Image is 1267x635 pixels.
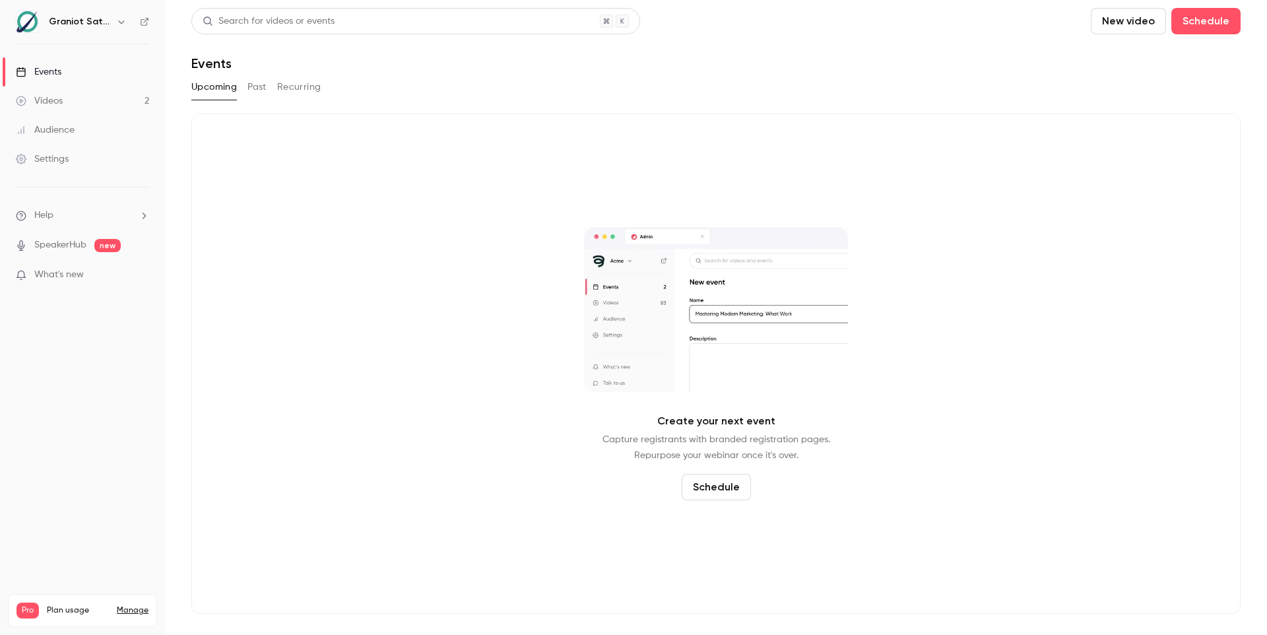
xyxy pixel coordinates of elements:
button: Schedule [1171,8,1241,34]
button: Recurring [277,77,321,98]
button: Upcoming [191,77,237,98]
div: Search for videos or events [203,15,335,28]
span: new [94,239,121,252]
span: Plan usage [47,605,109,616]
button: Past [247,77,267,98]
button: New video [1091,8,1166,34]
button: Schedule [682,474,751,500]
a: Manage [117,605,148,616]
iframe: Noticeable Trigger [133,269,149,281]
span: What's new [34,268,84,282]
div: Audience [16,123,75,137]
a: SpeakerHub [34,238,86,252]
h6: Graniot Satellite Technologies SL [49,15,111,28]
span: Pro [16,603,39,618]
div: Videos [16,94,63,108]
p: Capture registrants with branded registration pages. Repurpose your webinar once it's over. [602,432,830,463]
div: Events [16,65,61,79]
li: help-dropdown-opener [16,209,149,222]
span: Help [34,209,53,222]
img: Graniot Satellite Technologies SL [16,11,38,32]
h1: Events [191,55,232,71]
p: Create your next event [657,413,775,429]
div: Settings [16,152,69,166]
